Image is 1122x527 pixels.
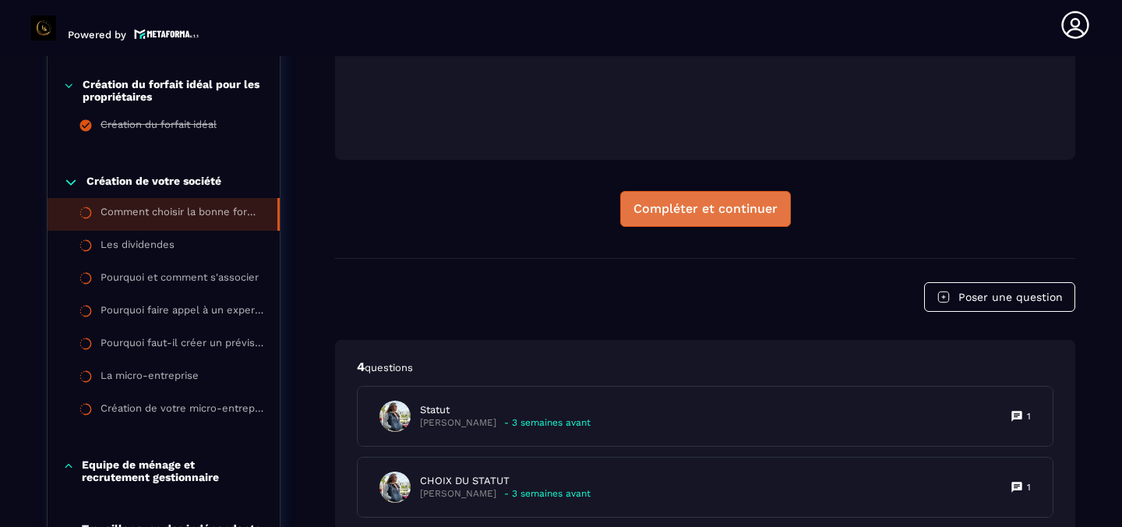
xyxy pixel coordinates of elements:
[420,403,591,417] p: Statut
[504,417,591,429] p: - 3 semaines avant
[924,282,1075,312] button: Poser une question
[101,402,264,419] div: Création de votre micro-entreprise
[504,488,591,500] p: - 3 semaines avant
[101,271,259,288] div: Pourquoi et comment s'associer
[1027,481,1031,493] p: 1
[420,417,496,429] p: [PERSON_NAME]
[101,370,199,387] div: La micro-entreprise
[101,206,262,223] div: Comment choisir la bonne forme juridique ?
[31,16,56,41] img: logo-branding
[101,304,264,321] div: Pourquoi faire appel à un expert-comptable
[134,27,199,41] img: logo
[101,337,264,354] div: Pourquoi faut-il créer un prévisionnel
[633,201,778,217] div: Compléter et continuer
[420,488,496,500] p: [PERSON_NAME]
[357,359,1053,376] p: 4
[365,362,413,373] span: questions
[101,118,217,136] div: Création du forfait idéal
[83,78,264,103] p: Création du forfait idéal pour les propriétaires
[620,191,791,227] button: Compléter et continuer
[101,239,175,256] div: Les dividendes
[1027,410,1031,423] p: 1
[86,175,221,190] p: Création de votre société
[68,29,126,41] p: Powered by
[82,458,264,483] p: Equipe de ménage et recrutement gestionnaire
[420,474,591,488] p: CHOIX DU STATUT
